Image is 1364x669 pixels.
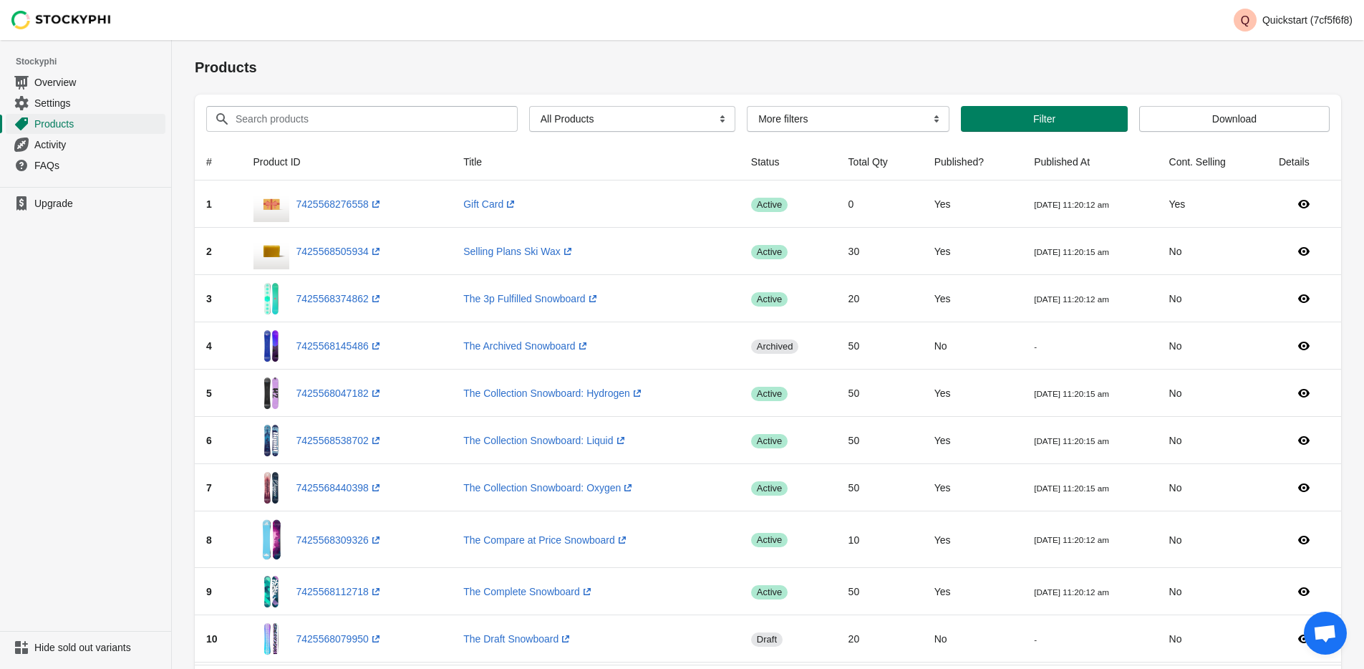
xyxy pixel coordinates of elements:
input: Search products [235,106,492,132]
a: 7425568047182(opens a new window) [296,388,383,399]
span: Overview [34,75,163,90]
text: Q [1241,14,1249,27]
a: Settings [6,92,165,113]
a: Open chat [1304,612,1347,655]
span: active [751,481,788,496]
small: [DATE] 11:20:12 am [1034,535,1109,544]
td: No [1158,464,1267,511]
a: The Compare at Price Snowboard(opens a new window) [463,534,629,546]
img: Main_b13ad453-477c-4ed1-9b43-81f3345adfd6.jpg [253,423,289,458]
span: Filter [1033,113,1055,125]
td: No [1158,275,1267,322]
img: Main_b9e0da7f-db89-4d41-83f0-7f417b02831d.jpg [253,281,289,317]
span: 7 [206,482,212,494]
td: 50 [837,568,923,615]
th: Published At [1022,143,1157,181]
th: Published? [923,143,1022,181]
a: The Complete Snowboard(opens a new window) [463,586,594,597]
a: Selling Plans Ski Wax(opens a new window) [463,246,575,257]
img: gift_card.png [253,186,289,222]
img: snowboard_sky.png [253,517,289,562]
a: The 3p Fulfilled Snowboard(opens a new window) [463,293,599,304]
td: No [1158,322,1267,370]
span: Download [1212,113,1257,125]
a: Hide sold out variants [6,637,165,658]
a: 7425568374862(opens a new window) [296,293,383,304]
a: The Collection Snowboard: Hydrogen(opens a new window) [463,388,644,399]
td: Yes [923,511,1022,568]
td: No [1158,370,1267,417]
small: [DATE] 11:20:12 am [1034,294,1109,304]
span: Products [34,117,163,131]
td: 50 [837,464,923,511]
span: Hide sold out variants [34,640,163,655]
span: Activity [34,138,163,152]
span: archived [751,340,799,354]
span: 1 [206,198,212,210]
td: 20 [837,615,923,663]
td: No [1158,511,1267,568]
span: active [751,585,788,600]
a: Gift Card(opens a new window) [463,198,518,210]
td: 30 [837,228,923,275]
td: 50 [837,322,923,370]
button: Avatar with initials QQuickstart (7cf5f6f8) [1228,6,1358,34]
small: [DATE] 11:20:15 am [1034,436,1109,446]
a: 7425568440398(opens a new window) [296,482,383,494]
th: Cont. Selling [1158,143,1267,181]
small: [DATE] 11:20:15 am [1034,389,1109,398]
span: active [751,292,788,307]
a: The Collection Snowboard: Liquid(opens a new window) [463,435,627,446]
small: - [1034,635,1037,644]
a: The Collection Snowboard: Oxygen(opens a new window) [463,482,635,494]
small: [DATE] 11:20:12 am [1034,200,1109,209]
span: Settings [34,96,163,110]
a: Upgrade [6,193,165,213]
span: Stockyphi [16,54,171,69]
td: No [1158,417,1267,464]
td: Yes [923,417,1022,464]
td: Yes [923,181,1022,228]
td: 10 [837,511,923,568]
small: [DATE] 11:20:15 am [1034,247,1109,256]
span: active [751,198,788,212]
span: 4 [206,340,212,352]
button: Filter [961,106,1128,132]
img: Stockyphi [11,11,112,29]
h1: Products [195,57,1341,77]
a: Overview [6,72,165,92]
img: Main_d624f226-0a89-4fe1-b333-0d1548b43c06.jpg [253,470,289,506]
span: draft [751,632,783,647]
td: Yes [923,370,1022,417]
td: Yes [923,275,1022,322]
a: Activity [6,134,165,155]
span: active [751,245,788,259]
span: 10 [206,633,218,645]
span: 3 [206,293,212,304]
span: 6 [206,435,212,446]
th: Title [452,143,740,181]
a: The Draft Snowboard(opens a new window) [463,633,573,645]
span: active [751,533,788,547]
span: 2 [206,246,212,257]
a: The Archived Snowboard(opens a new window) [463,340,589,352]
small: [DATE] 11:20:15 am [1034,483,1109,493]
td: 50 [837,417,923,464]
small: - [1034,342,1037,351]
span: 8 [206,534,212,546]
img: snowboard_wax.png [253,234,289,269]
td: Yes [923,228,1022,275]
td: 50 [837,370,923,417]
span: active [751,387,788,401]
td: Yes [1158,181,1267,228]
th: Product ID [242,143,453,181]
a: Products [6,113,165,134]
td: No [923,322,1022,370]
td: No [1158,568,1267,615]
button: Download [1139,106,1330,132]
th: # [195,143,242,181]
a: 7425568505934(opens a new window) [296,246,383,257]
p: Quickstart (7cf5f6f8) [1262,14,1353,26]
td: No [1158,228,1267,275]
span: Avatar with initials Q [1234,9,1257,32]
